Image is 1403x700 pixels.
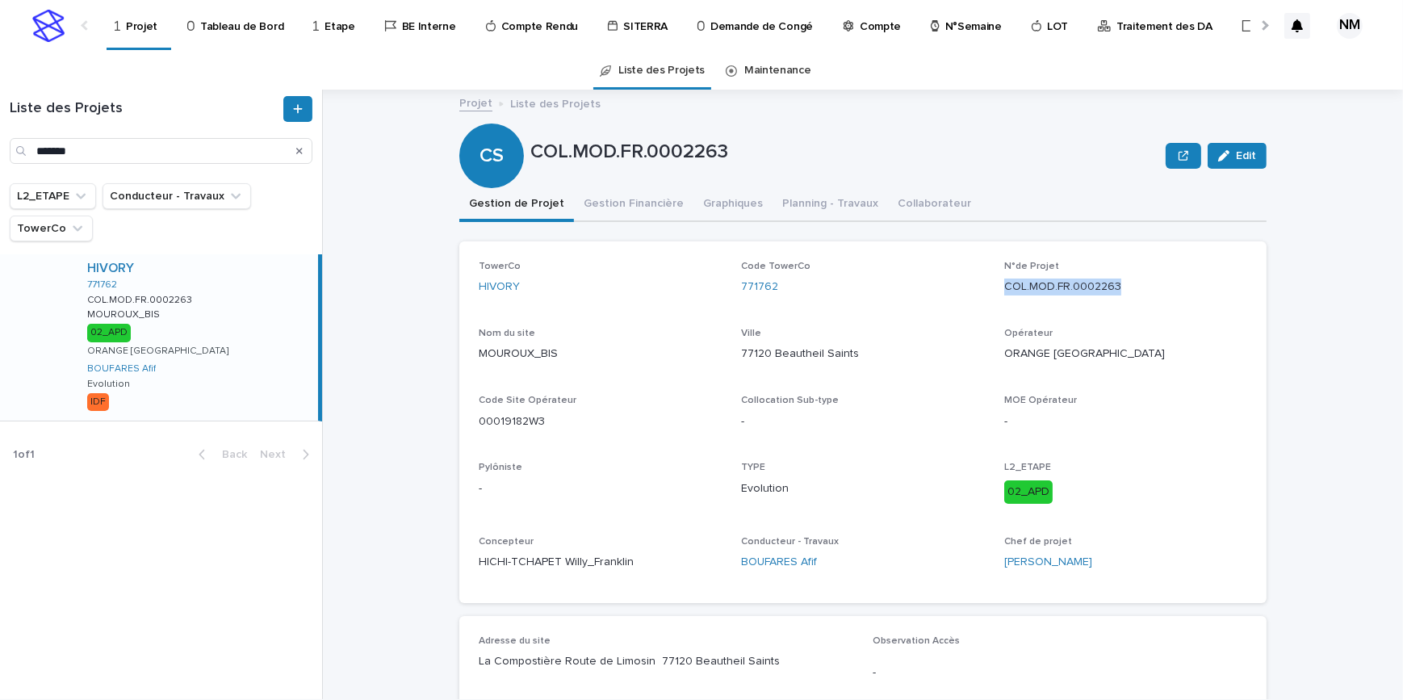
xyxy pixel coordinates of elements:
span: Observation Accès [873,636,960,646]
p: - [873,664,1247,681]
p: ORANGE [GEOGRAPHIC_DATA] [87,346,228,357]
span: MOE Opérateur [1004,396,1077,405]
div: 02_APD [87,324,131,342]
a: Maintenance [744,52,811,90]
p: HICHI-TCHAPET Willy_Franklin [479,554,722,571]
p: COL.MOD.FR.0002263 [87,291,195,306]
a: Liste des Projets [618,52,705,90]
div: IDF [87,393,109,411]
p: Liste des Projets [510,94,601,111]
a: 771762 [741,279,778,296]
span: Collocation Sub-type [741,396,839,405]
span: Conducteur - Travaux [741,537,839,547]
span: Code Site Opérateur [479,396,576,405]
button: L2_ETAPE [10,183,96,209]
span: Nom du site [479,329,535,338]
a: [PERSON_NAME] [1004,554,1092,571]
button: Collaborateur [888,188,981,222]
span: Adresse du site [479,636,551,646]
h1: Liste des Projets [10,100,280,118]
p: COL.MOD.FR.0002263 [1004,279,1247,296]
span: Edit [1236,150,1256,161]
p: MOUROUX_BIS [479,346,722,363]
a: BOUFARES Afif [87,363,156,375]
button: Graphiques [693,188,773,222]
p: ORANGE [GEOGRAPHIC_DATA] [1004,346,1247,363]
span: Code TowerCo [741,262,810,271]
div: 02_APD [1004,480,1053,504]
input: Search [10,138,312,164]
p: COL.MOD.FR.0002263 [530,140,1159,164]
p: - [1004,413,1247,430]
span: TowerCo [479,262,521,271]
span: Opérateur [1004,329,1053,338]
button: Gestion de Projet [459,188,574,222]
p: MOUROUX_BIS [87,306,163,321]
button: Planning - Travaux [773,188,888,222]
p: 00019182W3 [479,413,722,430]
span: Concepteur [479,537,534,547]
span: N°de Projet [1004,262,1059,271]
span: L2_ETAPE [1004,463,1051,472]
span: Chef de projet [1004,537,1072,547]
span: Back [212,449,247,460]
a: 771762 [87,279,117,291]
a: Projet [459,93,492,111]
button: Gestion Financière [574,188,693,222]
p: Evolution [87,379,130,390]
p: La Compostière Route de Limosin 77120 Beautheil Saints [479,653,853,670]
button: Next [253,447,322,462]
p: Evolution [741,480,984,497]
img: stacker-logo-s-only.png [32,10,65,42]
button: Conducteur - Travaux [103,183,251,209]
span: Ville [741,329,761,338]
button: TowerCo [10,216,93,241]
div: NM [1337,13,1363,39]
p: - [741,413,984,430]
span: Next [260,449,295,460]
a: HIVORY [479,279,520,296]
button: Edit [1208,143,1267,169]
span: Pylôniste [479,463,522,472]
button: Back [186,447,253,462]
p: - [479,480,722,497]
a: HIVORY [87,261,134,276]
span: TYPE [741,463,765,472]
p: 77120 Beautheil Saints [741,346,984,363]
a: BOUFARES Afif [741,554,817,571]
div: CS [459,79,524,167]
